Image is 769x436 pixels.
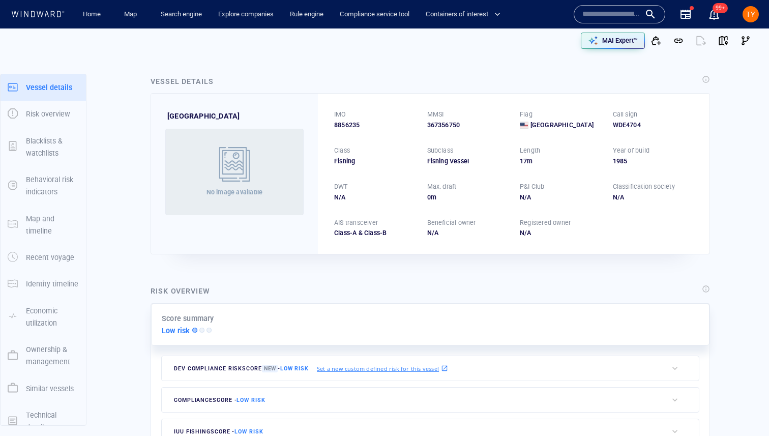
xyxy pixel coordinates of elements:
[167,110,240,122] span: PROVIDENCE
[431,193,436,201] span: m
[334,146,350,155] p: Class
[1,109,86,119] a: Risk overview
[317,363,448,374] a: Set a new custom defined risk for this vessel
[334,157,415,166] div: Fishing
[26,213,79,238] p: Map and timeline
[520,229,531,237] span: N/A
[520,110,533,119] p: Flag
[581,33,645,49] button: MAI Expert™
[334,121,360,130] span: 8856235
[613,182,675,191] p: Classification society
[334,218,378,227] p: AIS transceiver
[359,229,363,237] span: &
[708,8,720,20] div: Notification center
[613,121,694,130] div: WDE4704
[708,8,720,20] button: 99+
[1,181,86,190] a: Behavioral risk indicators
[426,9,500,20] span: Containers of interest
[613,193,694,202] div: N/A
[162,325,190,337] p: Low risk
[1,279,86,288] a: Identity timeline
[75,6,108,23] button: Home
[427,182,457,191] p: Max. draft
[427,121,508,130] div: 367356750
[206,188,263,196] span: No image available
[734,30,757,52] button: Visual Link Analysis
[26,135,79,160] p: Blacklists & watchlists
[1,141,86,151] a: Blacklists & watchlists
[645,30,667,52] button: Add to vessel list
[427,193,431,201] span: 0
[427,229,439,237] span: N/A
[79,6,105,23] a: Home
[157,6,206,23] a: Search engine
[713,3,728,13] span: 99+
[236,397,265,403] span: Low risk
[334,193,415,202] div: N/A
[427,157,508,166] div: Fishing Vessel
[151,75,214,88] div: Vessel details
[746,10,755,18] span: TY
[174,428,263,435] span: IUU Fishing score -
[427,218,476,227] p: Beneficial owner
[26,108,70,120] p: Risk overview
[530,121,594,130] span: [GEOGRAPHIC_DATA]
[427,110,444,119] p: MMSI
[1,206,86,245] button: Map and timeline
[427,146,454,155] p: Subclass
[26,173,79,198] p: Behavioral risk indicators
[262,365,278,372] span: New
[527,157,533,165] span: m
[116,6,149,23] button: Map
[334,110,346,119] p: IMO
[1,128,86,167] button: Blacklists & watchlists
[286,6,328,23] a: Rule engine
[422,6,509,23] button: Containers of interest
[1,74,86,101] button: Vessel details
[26,251,74,264] p: Recent voyage
[706,6,722,22] a: 99+
[667,30,690,52] button: Get link
[613,146,650,155] p: Year of build
[167,110,240,122] div: [GEOGRAPHIC_DATA]
[174,365,309,372] span: Dev Compliance risk score -
[520,193,601,202] div: N/A
[1,336,86,375] button: Ownership & management
[151,285,210,297] div: Risk overview
[726,390,761,428] iframe: Chat
[613,157,694,166] div: 1985
[1,166,86,206] button: Behavioral risk indicators
[26,383,74,395] p: Similar vessels
[162,312,214,325] p: Score summary
[520,146,540,155] p: Length
[1,298,86,337] button: Economic utilization
[602,36,638,45] p: MAI Expert™
[336,6,413,23] a: Compliance service tool
[520,218,571,227] p: Registered owner
[1,271,86,297] button: Identity timeline
[1,244,86,271] button: Recent voyage
[1,252,86,262] a: Recent voyage
[26,343,79,368] p: Ownership & management
[1,219,86,229] a: Map and timeline
[712,30,734,52] button: View on map
[520,157,527,165] span: 17
[317,364,439,373] p: Set a new custom defined risk for this vessel
[234,428,263,435] span: Low risk
[174,397,265,403] span: compliance score -
[26,409,79,434] p: Technical details
[1,383,86,393] a: Similar vessels
[214,6,278,23] a: Explore companies
[357,229,387,237] span: Class-B
[26,278,78,290] p: Identity timeline
[1,82,86,92] a: Vessel details
[26,81,72,94] p: Vessel details
[1,375,86,402] button: Similar vessels
[334,182,348,191] p: DWT
[741,4,761,24] button: TY
[120,6,144,23] a: Map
